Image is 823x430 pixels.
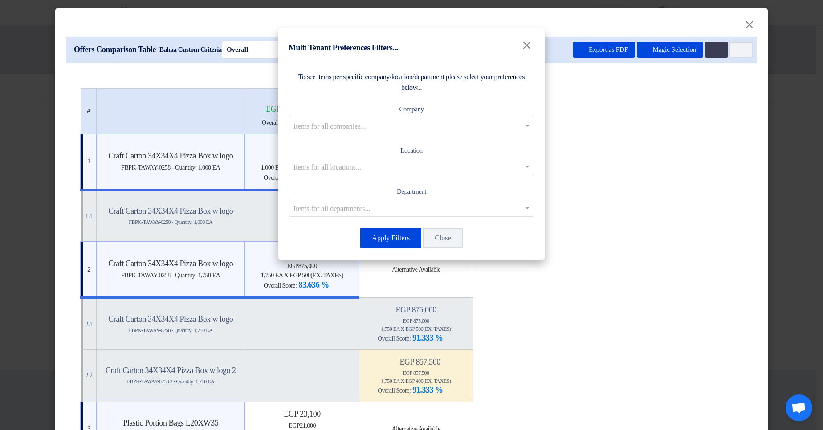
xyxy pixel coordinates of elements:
[360,228,421,248] button: Apply Filters
[397,187,426,197] label: Department
[423,228,462,248] button: Close
[289,42,398,54] h4: Multi Tenant Preferences Filters...
[786,394,812,421] a: Open chat
[399,104,424,114] label: Company
[289,72,534,93] div: To see items per specific company/location/department please select your preferences below...
[522,35,532,55] span: ×
[400,146,422,156] label: Location
[514,35,539,53] button: Close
